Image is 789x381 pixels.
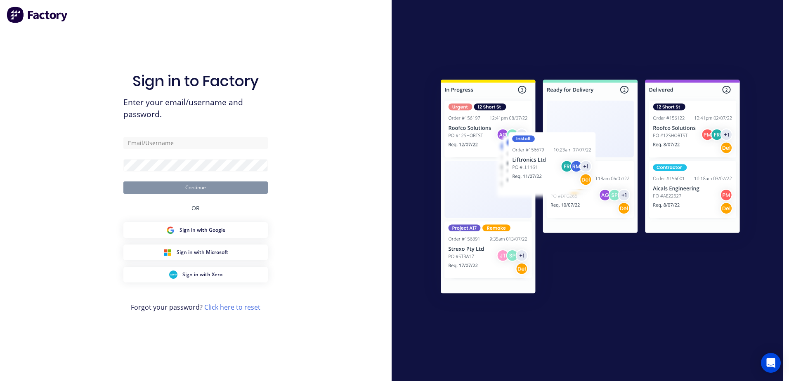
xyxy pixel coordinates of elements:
[166,226,175,234] img: Google Sign in
[423,63,758,313] img: Sign in
[123,245,268,260] button: Microsoft Sign inSign in with Microsoft
[123,267,268,282] button: Xero Sign inSign in with Xero
[169,270,177,279] img: Xero Sign in
[182,271,222,278] span: Sign in with Xero
[191,194,200,222] div: OR
[7,7,69,23] img: Factory
[761,353,781,373] div: Open Intercom Messenger
[123,96,268,120] span: Enter your email/username and password.
[123,222,268,238] button: Google Sign inSign in with Google
[163,248,172,256] img: Microsoft Sign in
[131,302,260,312] span: Forgot your password?
[123,181,268,194] button: Continue
[204,303,260,312] a: Click here to reset
[180,226,225,234] span: Sign in with Google
[123,137,268,149] input: Email/Username
[177,249,228,256] span: Sign in with Microsoft
[132,72,259,90] h1: Sign in to Factory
